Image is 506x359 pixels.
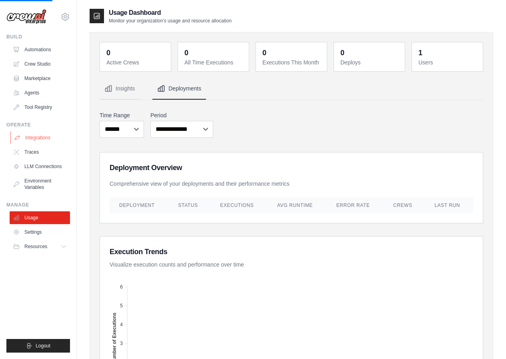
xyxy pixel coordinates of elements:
[100,78,140,100] button: Insights
[6,339,70,353] button: Logout
[6,9,46,24] img: Logo
[106,58,166,66] dt: Active Crews
[110,162,473,173] h3: Deployment Overview
[384,197,425,213] th: Crews
[10,226,70,239] a: Settings
[10,58,70,70] a: Crew Studio
[6,122,70,128] div: Operate
[120,284,123,290] tspan: 6
[10,101,70,114] a: Tool Registry
[10,174,70,194] a: Environment Variables
[10,160,70,173] a: LLM Connections
[418,58,478,66] dt: Users
[184,58,244,66] dt: All Time Executions
[262,58,322,66] dt: Executions This Month
[109,8,232,18] h2: Usage Dashboard
[327,197,384,213] th: Error Rate
[100,111,144,119] label: Time Range
[120,341,123,346] tspan: 3
[425,197,473,213] th: Last Run
[10,240,70,253] button: Resources
[110,180,473,188] p: Comprehensive view of your deployments and their performance metrics
[100,78,483,100] nav: Tabs
[24,243,47,250] span: Resources
[6,202,70,208] div: Manage
[36,343,50,349] span: Logout
[10,72,70,85] a: Marketplace
[10,86,70,99] a: Agents
[169,197,211,213] th: Status
[418,47,422,58] div: 1
[150,111,213,119] label: Period
[10,131,71,144] a: Integrations
[106,47,110,58] div: 0
[120,322,123,327] tspan: 4
[268,197,327,213] th: Avg Runtime
[6,34,70,40] div: Build
[184,47,188,58] div: 0
[262,47,266,58] div: 0
[110,197,169,213] th: Deployment
[120,303,123,309] tspan: 5
[110,246,473,257] h3: Execution Trends
[210,197,267,213] th: Executions
[109,18,232,24] p: Monitor your organization's usage and resource allocation
[340,58,400,66] dt: Deploys
[110,261,473,269] p: Visualize execution counts and performance over time
[10,43,70,56] a: Automations
[10,211,70,224] a: Usage
[10,146,70,158] a: Traces
[340,47,344,58] div: 0
[152,78,206,100] button: Deployments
